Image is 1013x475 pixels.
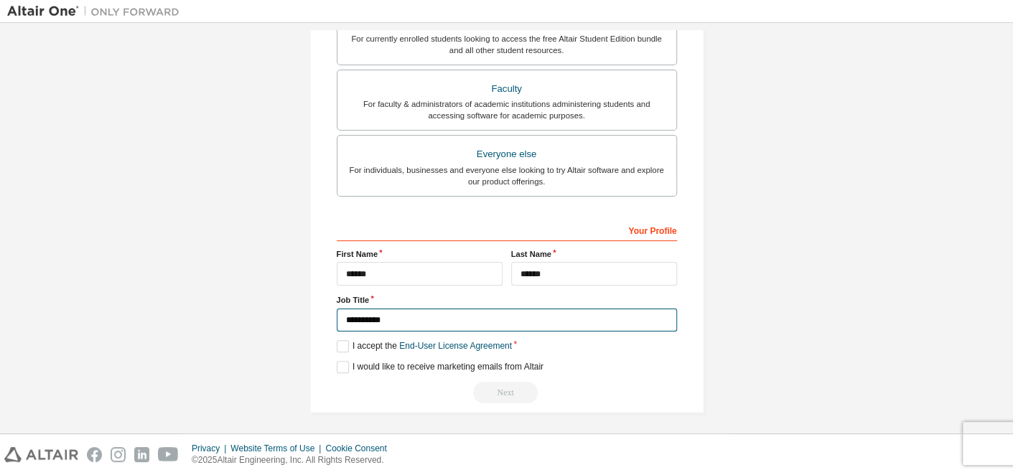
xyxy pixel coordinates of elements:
[337,382,677,403] div: Read and acccept EULA to continue
[337,218,677,241] div: Your Profile
[7,4,187,19] img: Altair One
[337,361,543,373] label: I would like to receive marketing emails from Altair
[111,447,126,462] img: instagram.svg
[337,248,503,260] label: First Name
[134,447,149,462] img: linkedin.svg
[325,443,395,454] div: Cookie Consent
[511,248,677,260] label: Last Name
[399,341,512,351] a: End-User License Agreement
[4,447,78,462] img: altair_logo.svg
[337,340,512,352] label: I accept the
[346,144,668,164] div: Everyone else
[346,33,668,56] div: For currently enrolled students looking to access the free Altair Student Edition bundle and all ...
[230,443,325,454] div: Website Terms of Use
[346,98,668,121] div: For faculty & administrators of academic institutions administering students and accessing softwa...
[158,447,179,462] img: youtube.svg
[192,454,396,466] p: © 2025 Altair Engineering, Inc. All Rights Reserved.
[337,294,677,306] label: Job Title
[346,164,668,187] div: For individuals, businesses and everyone else looking to try Altair software and explore our prod...
[192,443,230,454] div: Privacy
[87,447,102,462] img: facebook.svg
[346,79,668,99] div: Faculty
